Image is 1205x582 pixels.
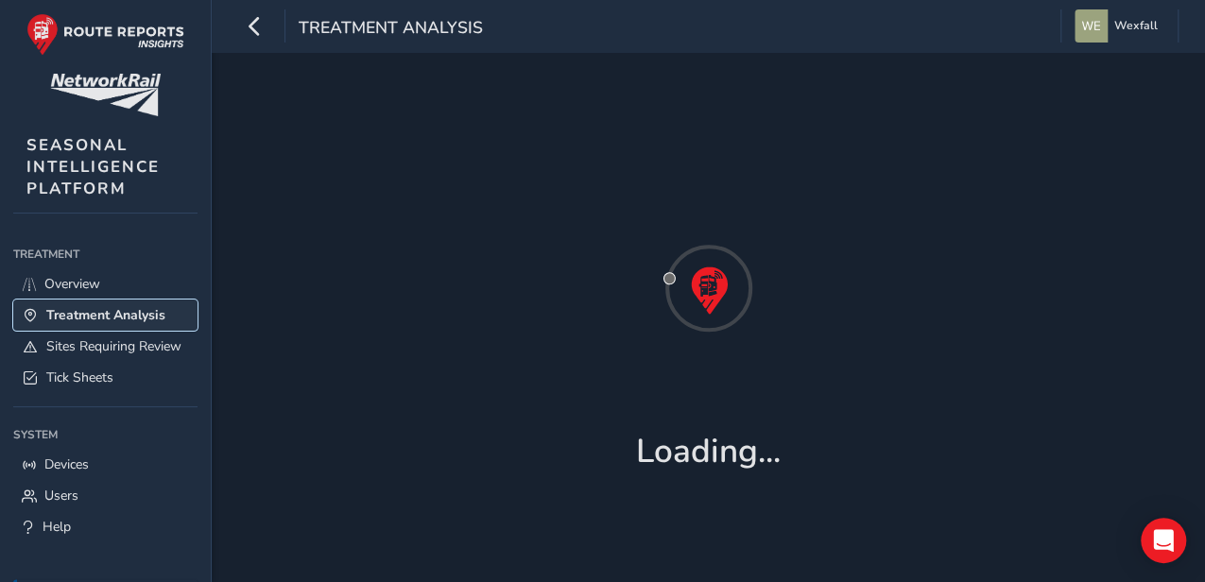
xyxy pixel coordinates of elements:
span: Help [43,518,71,536]
a: Treatment Analysis [13,300,198,331]
span: Overview [44,275,100,293]
div: Treatment [13,240,198,268]
span: Users [44,487,78,505]
a: Help [13,511,198,542]
img: customer logo [50,74,161,116]
a: Users [13,480,198,511]
div: System [13,420,198,449]
div: Open Intercom Messenger [1141,518,1186,563]
span: Tick Sheets [46,368,113,386]
a: Overview [13,268,198,300]
img: rr logo [26,13,184,56]
a: Devices [13,449,198,480]
span: Sites Requiring Review [46,337,181,355]
span: SEASONAL INTELLIGENCE PLATFORM [26,134,160,199]
h1: Loading... [636,432,781,471]
span: Devices [44,455,89,473]
span: Treatment Analysis [46,306,165,324]
a: Tick Sheets [13,362,198,393]
a: Sites Requiring Review [13,331,198,362]
img: diamond-layout [1075,9,1108,43]
button: Wexfall [1075,9,1164,43]
span: Treatment Analysis [299,16,483,43]
span: Wexfall [1114,9,1158,43]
